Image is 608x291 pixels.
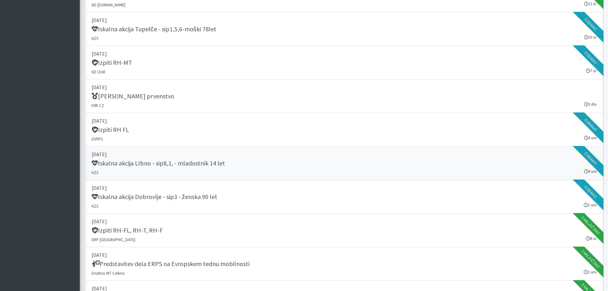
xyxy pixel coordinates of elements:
h5: Izpiti RH-FL, RH-T, RH-F [92,226,163,234]
p: [DATE] [92,184,597,192]
small: KD IZAR [92,69,105,74]
a: [DATE] Izpiti RH-MT KD IZAR 7 ur Oddano [85,46,603,80]
h5: Predstavitev dela ERPS na Evropskem tednu mobilnosti [92,260,250,268]
small: DVRPS [92,136,103,142]
small: KD [DOMAIN_NAME] [92,2,125,7]
p: [DATE] [92,150,597,158]
h5: Iskalna akcija Dobrovlje - sip3 - ženska 90 let [92,193,217,201]
h5: Iskalna akcija LIbno - sip8,1, - mladostnik 14 let [92,159,225,167]
small: DRP [GEOGRAPHIC_DATA] [92,237,135,242]
p: [DATE] [92,83,597,91]
small: KZS [92,170,98,175]
h5: Izpiti RH-MT [92,59,132,66]
a: [DATE] Iskalna akcija Dobrovlje - sip3 - ženska 90 let KZS 1 ura Oddano [85,180,603,214]
a: [DATE] Predstavitev dela ERPS na Evropskem tednu mobilnosti Društvo MT Cerkno 1 ura Zaključeno [85,247,603,281]
h5: Izpiti RH FL [92,126,129,134]
a: [DATE] Iskalna akcija LIbno - sip8,1, - mladostnik 14 let KZS 4 ure Oddano [85,147,603,180]
small: K9R CZ [92,103,104,108]
small: Društvo MT Cerkno [92,271,125,276]
p: [DATE] [92,251,597,259]
p: [DATE] [92,218,597,225]
p: [DATE] [92,50,597,57]
a: [DATE] Izpiti RH-FL, RH-T, RH-F DRP [GEOGRAPHIC_DATA] 8 ur Zaključeno [85,214,603,247]
p: [DATE] [92,16,597,24]
a: [DATE] [PERSON_NAME] prvenstvo K9R CZ 5 dni [85,80,603,113]
p: [DATE] [92,117,597,125]
a: [DATE] Izpiti RH FL DVRPS 4 ure Oddano [85,113,603,147]
h5: Iskalna akcija Tupelče - sip1,5,6-moški 78let [92,25,216,33]
small: KZS [92,203,98,209]
small: 5 dni [584,101,597,107]
h5: [PERSON_NAME] prvenstvo [92,92,174,100]
small: KZS [92,36,98,41]
a: [DATE] Iskalna akcija Tupelče - sip1,5,6-moški 78let KZS 10 ur Oddano [85,12,603,46]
